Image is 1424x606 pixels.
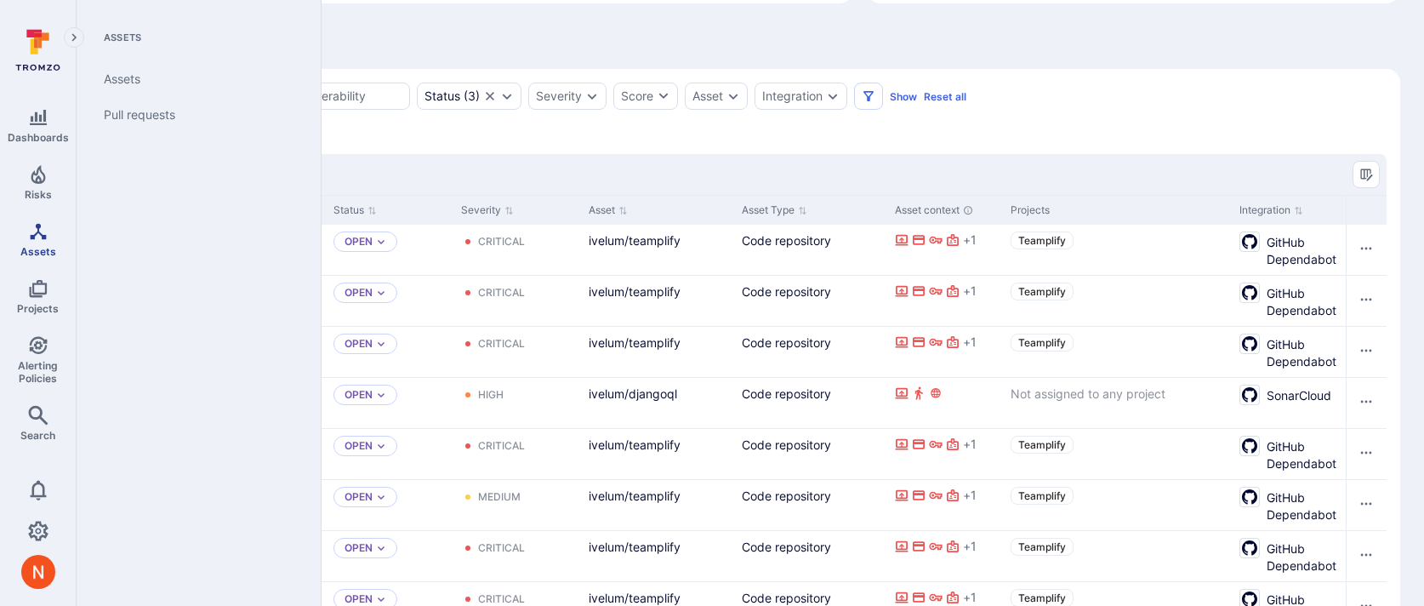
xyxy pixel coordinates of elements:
[8,131,69,144] span: Dashboards
[1346,378,1387,428] div: Cell for
[1004,327,1233,377] div: Cell for Projects
[963,283,977,300] span: + 1
[585,89,599,103] button: Expand dropdown
[1353,490,1380,517] button: Row actions menu
[345,541,373,555] button: Open
[1267,232,1353,268] span: GitHub Dependabot
[1239,203,1303,217] button: Sort by Integration
[1011,436,1074,454] a: Teamplify
[735,327,888,377] div: Cell for Asset Type
[735,276,888,326] div: Cell for Asset Type
[345,439,373,453] p: Open
[1267,538,1353,575] span: GitHub Dependabot
[1346,429,1387,479] div: Cell for
[1018,592,1066,604] span: Teamplify
[826,89,840,103] button: Expand dropdown
[345,592,373,606] button: Open
[1233,276,1360,326] div: Cell for Integration
[762,89,823,103] button: Integration
[376,492,386,502] button: Expand dropdown
[888,480,1004,530] div: Cell for Asset context
[589,591,681,605] a: ivelum/teamplify
[478,490,521,504] div: Medium
[1004,378,1233,428] div: Cell for Projects
[327,378,454,428] div: Cell for Status
[64,27,84,48] button: Expand navigation menu
[1018,438,1066,451] span: Teamplify
[888,276,1004,326] div: Cell for Asset context
[454,327,582,377] div: Cell for Severity
[582,327,735,377] div: Cell for Asset
[1011,538,1074,556] a: Teamplify
[1233,480,1360,530] div: Cell for Integration
[742,538,881,556] div: Code repository
[20,245,56,258] span: Assets
[454,225,582,275] div: Cell for Severity
[454,480,582,530] div: Cell for Severity
[345,388,373,402] button: Open
[963,538,977,555] span: + 1
[376,390,386,400] button: Expand dropdown
[1233,531,1360,581] div: Cell for Integration
[1018,540,1066,553] span: Teamplify
[1011,232,1074,249] a: Teamplify
[1353,439,1380,466] button: Row actions menu
[478,541,525,555] div: Critical
[454,429,582,479] div: Cell for Severity
[327,225,454,275] div: Cell for Status
[345,490,373,504] button: Open
[582,276,735,326] div: Cell for Asset
[327,327,454,377] div: Cell for Status
[327,276,454,326] div: Cell for Status
[742,385,881,403] div: Code repository
[17,302,59,315] span: Projects
[621,88,653,105] div: Score
[1233,327,1360,377] div: Cell for Integration
[589,489,681,503] a: ivelum/teamplify
[100,24,1400,55] div: assets tabs
[582,378,735,428] div: Cell for Asset
[735,225,888,275] div: Cell for Asset Type
[536,89,582,103] button: Severity
[963,232,977,249] span: + 1
[613,83,678,110] button: Score
[888,429,1004,479] div: Cell for Asset context
[1267,283,1353,319] span: GitHub Dependabot
[1346,276,1387,326] div: Cell for
[478,388,504,402] div: High
[1267,487,1353,523] span: GitHub Dependabot
[589,386,677,401] a: ivelum/djangoql
[742,232,881,249] div: Code repository
[327,429,454,479] div: Cell for Status
[888,327,1004,377] div: Cell for Asset context
[589,233,681,248] a: ivelum/teamplify
[327,480,454,530] div: Cell for Status
[25,188,52,201] span: Risks
[1018,336,1066,349] span: Teamplify
[1011,334,1074,352] a: Teamplify
[461,203,514,217] button: Sort by Severity
[726,89,740,103] button: Expand dropdown
[454,276,582,326] div: Cell for Severity
[1018,489,1066,502] span: Teamplify
[376,594,386,604] button: Expand dropdown
[1011,386,1165,401] span: Not assigned to any project
[1018,285,1066,298] span: Teamplify
[1004,225,1233,275] div: Cell for Projects
[333,203,377,217] button: Sort by Status
[1004,429,1233,479] div: Cell for Projects
[327,531,454,581] div: Cell for Status
[963,334,977,351] span: + 1
[68,31,80,45] i: Expand navigation menu
[742,436,881,454] div: Code repository
[589,437,681,452] a: ivelum/teamplify
[345,235,373,249] button: Open
[1353,388,1380,415] button: Row actions menu
[478,337,525,351] div: Critical
[345,286,373,300] button: Open
[20,429,55,442] span: Search
[735,378,888,428] div: Cell for Asset Type
[376,543,386,553] button: Expand dropdown
[1011,283,1074,300] a: Teamplify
